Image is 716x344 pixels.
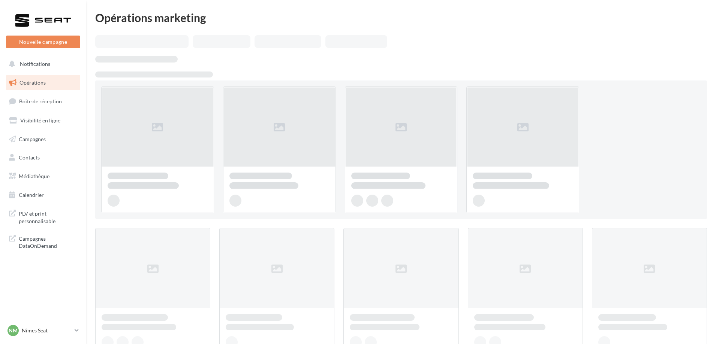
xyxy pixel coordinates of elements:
[22,327,72,334] p: Nîmes Seat
[4,231,82,253] a: Campagnes DataOnDemand
[19,173,49,179] span: Médiathèque
[9,327,18,334] span: Nm
[4,206,82,228] a: PLV et print personnalisable
[4,56,79,72] button: Notifications
[6,323,80,338] a: Nm Nîmes Seat
[4,93,82,109] a: Boîte de réception
[6,36,80,48] button: Nouvelle campagne
[19,154,40,161] span: Contacts
[4,187,82,203] a: Calendrier
[95,12,707,23] div: Opérations marketing
[20,117,60,124] span: Visibilité en ligne
[19,208,77,225] span: PLV et print personnalisable
[19,98,62,104] span: Boîte de réception
[19,136,46,142] span: Campagnes
[4,131,82,147] a: Campagnes
[4,150,82,165] a: Contacts
[4,113,82,128] a: Visibilité en ligne
[4,168,82,184] a: Médiathèque
[19,79,46,86] span: Opérations
[19,192,44,198] span: Calendrier
[20,61,50,67] span: Notifications
[19,234,77,250] span: Campagnes DataOnDemand
[4,75,82,91] a: Opérations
